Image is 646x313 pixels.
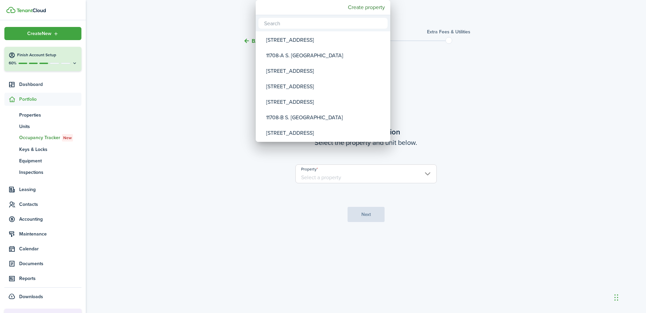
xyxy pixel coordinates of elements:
div: [STREET_ADDRESS] [266,63,385,79]
mbsc-wheel: Property [256,31,390,142]
div: 11708-B S. [GEOGRAPHIC_DATA] [266,110,385,125]
div: [STREET_ADDRESS] [266,32,385,48]
div: [STREET_ADDRESS] [266,79,385,94]
div: [STREET_ADDRESS] [266,125,385,141]
div: 11708-A S. [GEOGRAPHIC_DATA] [266,48,385,63]
div: [STREET_ADDRESS] [266,94,385,110]
input: Search [258,18,388,29]
mbsc-button: Create property [345,1,388,13]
